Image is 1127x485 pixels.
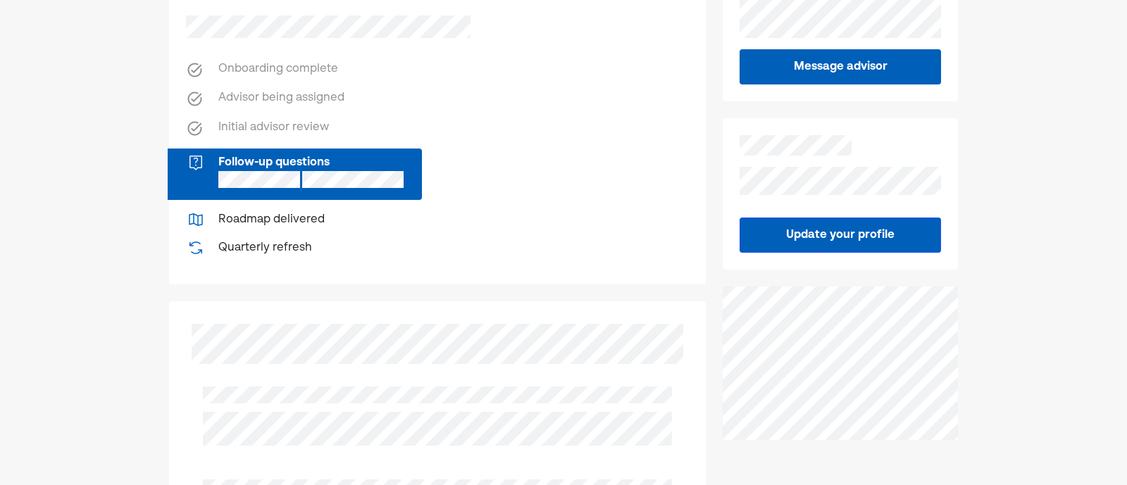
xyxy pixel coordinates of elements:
[740,49,941,84] button: Message advisor
[218,211,325,228] div: Roadmap delivered
[218,61,338,79] div: Onboarding complete
[740,218,941,253] button: Update your profile
[218,154,404,194] div: Follow-up questions
[218,239,312,256] div: Quarterly refresh
[218,119,329,137] div: Initial advisor review
[218,89,344,108] div: Advisor being assigned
